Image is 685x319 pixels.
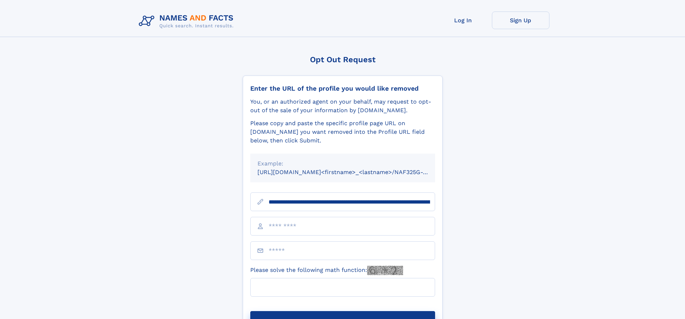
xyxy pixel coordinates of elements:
[136,12,239,31] img: Logo Names and Facts
[434,12,492,29] a: Log In
[243,55,443,64] div: Opt Out Request
[250,266,403,275] label: Please solve the following math function:
[492,12,549,29] a: Sign Up
[250,97,435,115] div: You, or an authorized agent on your behalf, may request to opt-out of the sale of your informatio...
[250,119,435,145] div: Please copy and paste the specific profile page URL on [DOMAIN_NAME] you want removed into the Pr...
[257,159,428,168] div: Example:
[250,85,435,92] div: Enter the URL of the profile you would like removed
[257,169,449,176] small: [URL][DOMAIN_NAME]<firstname>_<lastname>/NAF325G-xxxxxxxx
